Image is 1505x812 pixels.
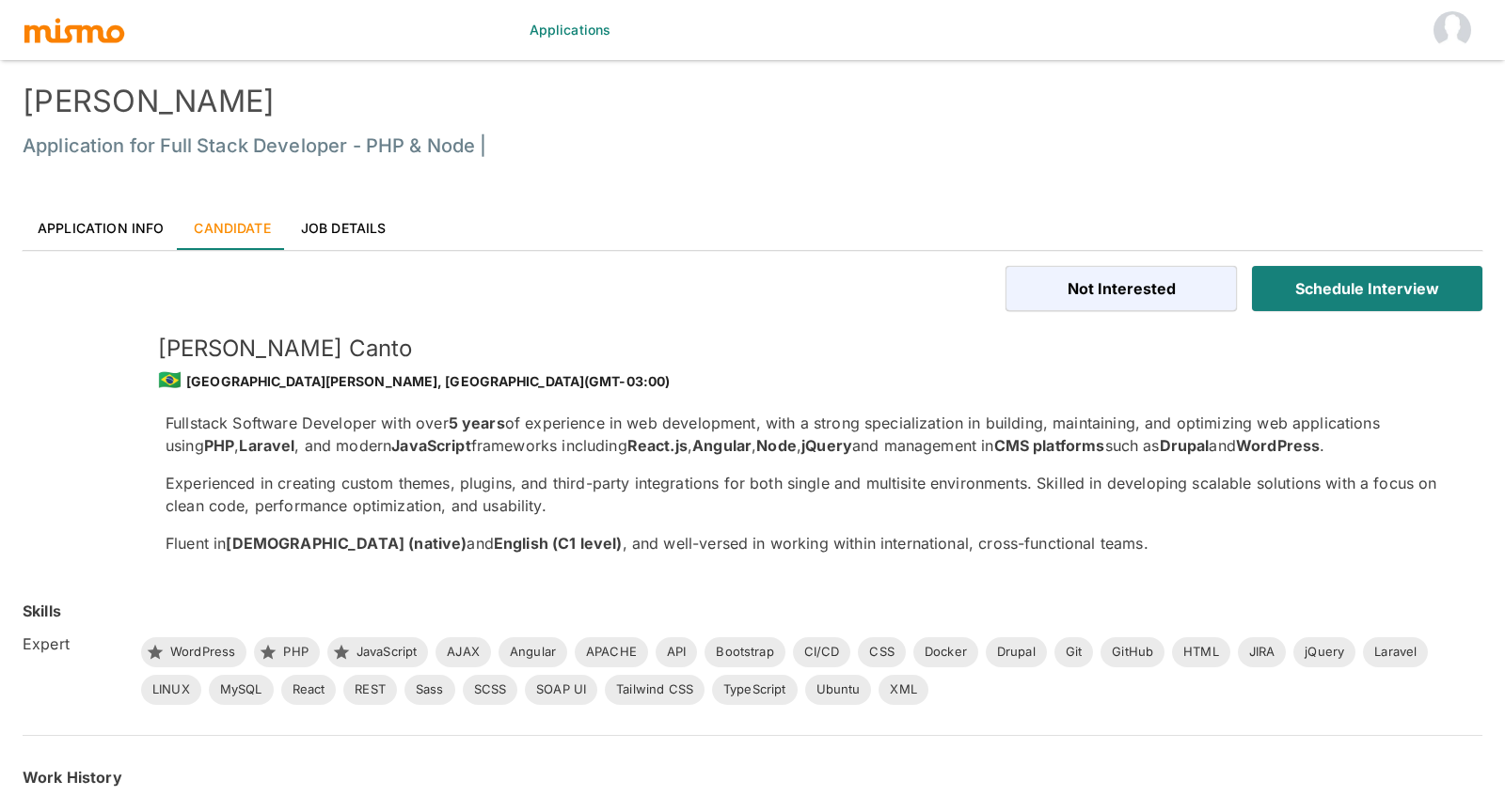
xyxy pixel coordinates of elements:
a: Candidate [179,205,285,250]
span: AJAX [436,643,491,662]
button: Schedule Interview [1252,266,1482,311]
a: Job Details [286,205,402,250]
span: XML [879,680,927,699]
h5: [PERSON_NAME] Canto [158,334,1452,364]
span: Laravel [1363,643,1428,662]
span: Drupal [986,643,1047,662]
img: Jinal HM [1434,11,1471,49]
strong: jQuery [801,436,852,455]
div: [GEOGRAPHIC_DATA][PERSON_NAME], [GEOGRAPHIC_DATA] (GMT-03:00) [158,364,1452,396]
strong: Angular [692,436,752,455]
strong: [DEMOGRAPHIC_DATA] (native) [226,534,467,553]
strong: CMS platforms [994,436,1105,455]
span: SCSS [463,680,518,699]
img: u8t7la2dxdf1jva58ohhuca9zp48 [23,334,135,446]
span: JavaScript [345,643,429,662]
span: Docker [913,643,978,662]
strong: 5 years [449,414,505,432]
span: Git [1054,643,1093,662]
span: PHP [272,643,319,662]
span: Sass [404,680,455,699]
strong: PHP [204,436,234,455]
p: Experienced in creating custom themes, plugins, and third-party integrations for both single and ... [166,472,1452,517]
p: Fullstack Software Developer with over of experience in web development, with a strong specializa... [166,412,1452,457]
h6: Application for Full Stack Developer - PHP & Node | [23,131,1482,161]
strong: Drupal [1160,436,1210,455]
span: CI/CD [793,643,851,662]
strong: React.js [627,436,688,455]
span: REST [343,680,397,699]
span: Angular [499,643,567,662]
span: API [656,643,697,662]
span: WordPress [159,643,246,662]
strong: Node [756,436,797,455]
span: JIRA [1238,643,1287,662]
a: Application Info [23,205,179,250]
h4: [PERSON_NAME] [23,83,1482,120]
span: SOAP UI [525,680,597,699]
button: Not Interested [1006,266,1236,311]
span: LINUX [141,680,201,699]
strong: WordPress [1236,436,1320,455]
span: jQuery [1293,643,1355,662]
h6: Skills [23,600,61,622]
p: Fluent in and , and well-versed in working within international, cross-functional teams. [166,532,1452,554]
span: TypeScript [712,680,798,699]
span: Ubuntu [805,680,872,699]
span: HTML [1172,643,1230,662]
strong: JavaScript [391,436,471,455]
span: APACHE [575,643,648,662]
span: 🇧🇷 [158,368,182,391]
img: logo [23,16,126,44]
span: React [281,680,337,699]
span: GitHub [1101,643,1164,662]
strong: Laravel [239,436,294,455]
span: Tailwind CSS [605,680,705,699]
h6: Work History [23,766,1482,789]
h6: Expert [23,632,126,655]
span: CSS [858,643,905,662]
strong: English (C1 level) [494,534,623,553]
span: Bootstrap [705,643,784,662]
span: MySQL [209,680,274,699]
